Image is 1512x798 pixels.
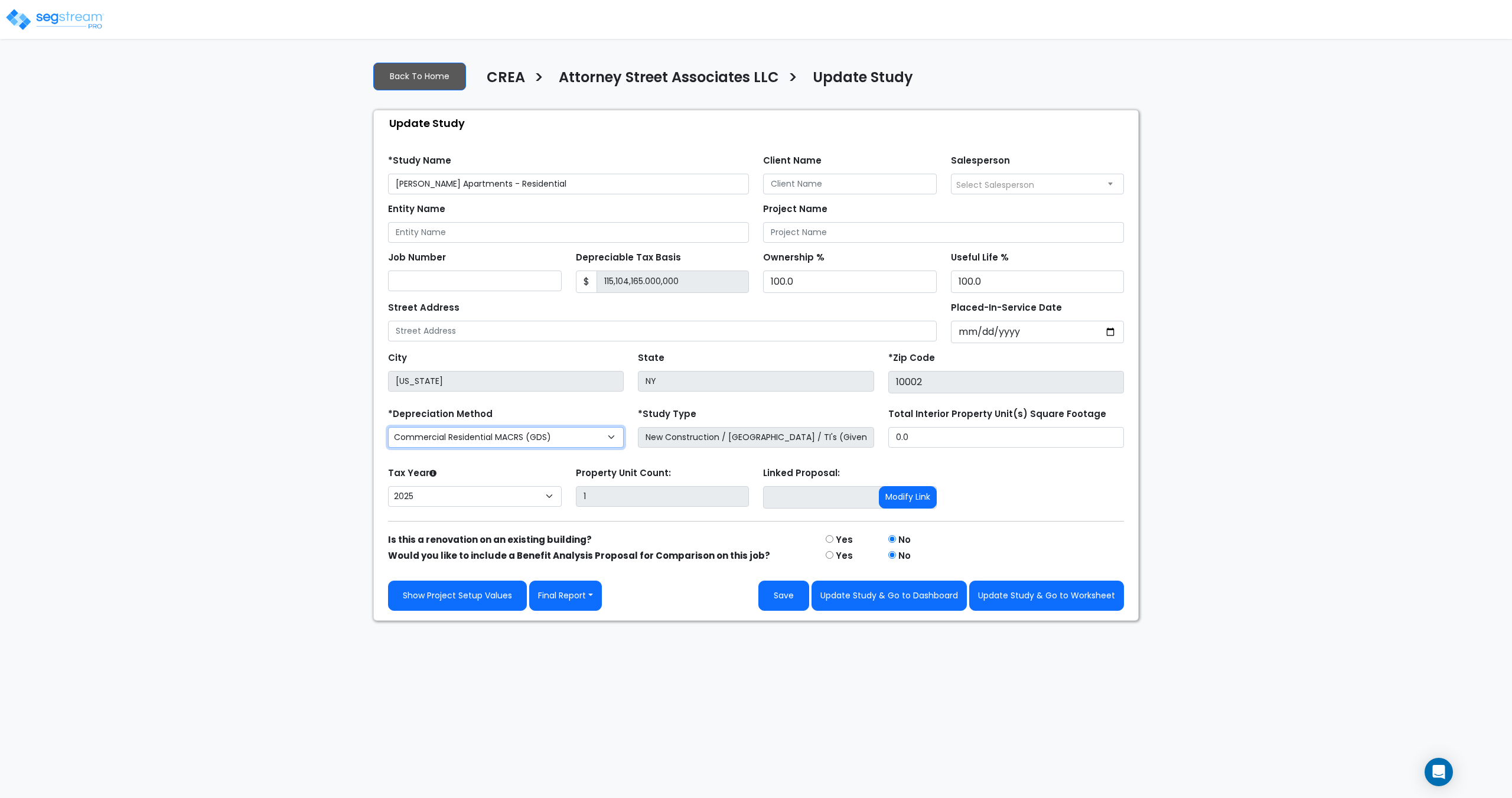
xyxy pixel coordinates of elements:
[388,251,446,265] label: Job Number
[388,222,749,243] input: Entity Name
[888,408,1106,421] label: Total Interior Property Unit(s) Square Footage
[534,68,544,91] h3: >
[487,69,525,89] h4: CREA
[813,69,913,89] h4: Update Study
[380,110,1138,136] div: Update Study
[812,581,967,611] button: Update Study & Go to Dashboard
[388,351,407,365] label: City
[898,533,911,547] label: No
[550,69,779,94] a: Attorney Street Associates LLC
[898,549,911,563] label: No
[576,271,597,293] span: $
[576,486,750,507] input: Building Count
[388,203,445,216] label: Entity Name
[529,581,602,611] button: Final Report
[1425,758,1453,786] div: Open Intercom Messenger
[576,251,681,265] label: Depreciable Tax Basis
[836,549,853,563] label: Yes
[5,8,105,31] img: logo_pro_r.png
[763,251,825,265] label: Ownership %
[888,351,935,365] label: *Zip Code
[804,69,913,94] a: Update Study
[956,179,1034,191] span: Select Salesperson
[638,351,664,365] label: State
[388,174,749,194] input: Study Name
[763,271,937,293] input: Ownership
[969,581,1124,611] button: Update Study & Go to Worksheet
[388,467,436,480] label: Tax Year
[763,222,1124,243] input: Project Name
[951,301,1062,315] label: Placed-In-Service Date
[951,271,1125,293] input: Depreciation
[763,203,827,216] label: Project Name
[478,69,525,94] a: CREA
[576,467,671,480] label: Property Unit Count:
[388,408,493,421] label: *Depreciation Method
[388,533,592,546] strong: Is this a renovation on an existing building?
[888,371,1124,393] input: Zip Code
[763,467,840,480] label: Linked Proposal:
[388,301,460,315] label: Street Address
[836,533,853,547] label: Yes
[758,581,809,611] button: Save
[373,63,466,90] a: Back To Home
[879,486,937,509] button: Modify Link
[763,154,822,168] label: Client Name
[951,251,1009,265] label: Useful Life %
[888,427,1124,448] input: total square foot
[559,69,779,89] h4: Attorney Street Associates LLC
[388,321,937,341] input: Street Address
[951,154,1010,168] label: Salesperson
[388,154,451,168] label: *Study Name
[597,271,750,293] input: 0.00
[388,549,770,562] strong: Would you like to include a Benefit Analysis Proposal for Comparison on this job?
[388,581,527,611] a: Show Project Setup Values
[763,174,937,194] input: Client Name
[638,408,696,421] label: *Study Type
[788,68,798,91] h3: >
